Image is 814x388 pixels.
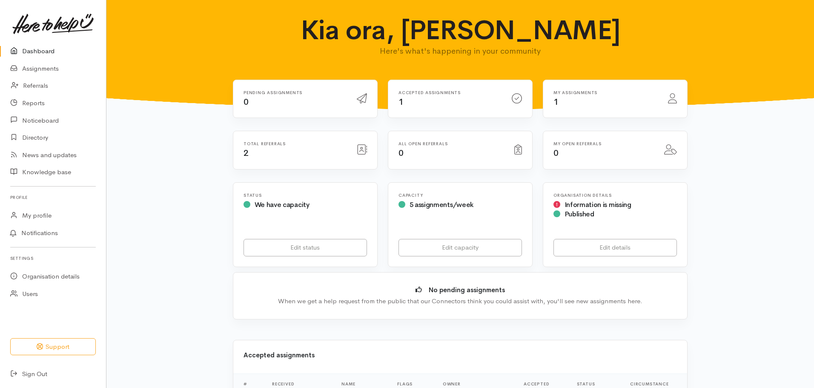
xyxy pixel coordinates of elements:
[553,97,559,107] span: 1
[553,193,677,198] h6: Organisation Details
[553,141,654,146] h6: My open referrals
[294,15,627,45] h1: Kia ora, [PERSON_NAME]
[10,253,96,264] h6: Settings
[244,97,249,107] span: 0
[244,193,367,198] h6: Status
[244,148,249,158] span: 2
[244,351,315,359] b: Accepted assignments
[244,141,347,146] h6: Total referrals
[398,239,522,256] a: Edit capacity
[398,97,404,107] span: 1
[553,90,658,95] h6: My assignments
[398,141,504,146] h6: All open referrals
[429,286,505,294] b: No pending assignments
[10,192,96,203] h6: Profile
[10,338,96,356] button: Support
[244,90,347,95] h6: Pending assignments
[398,90,502,95] h6: Accepted assignments
[565,210,594,218] span: Published
[255,200,310,209] span: We have capacity
[246,296,674,306] div: When we get a help request from the public that our Connectors think you could assist with, you'l...
[565,200,631,209] span: Information is missing
[398,193,522,198] h6: Capacity
[294,45,627,57] p: Here's what's happening in your community
[244,239,367,256] a: Edit status
[410,200,473,209] span: 5 assignments/week
[553,239,677,256] a: Edit details
[398,148,404,158] span: 0
[553,148,559,158] span: 0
